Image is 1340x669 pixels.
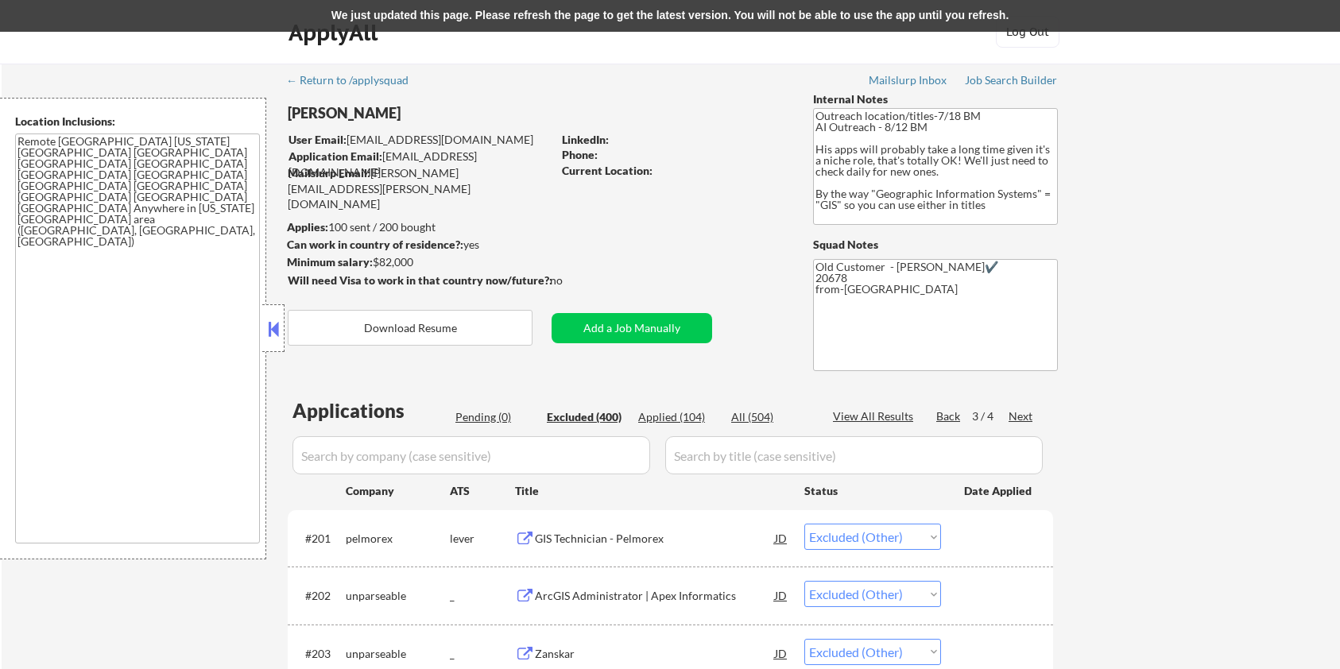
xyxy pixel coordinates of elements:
[287,220,328,234] strong: Applies:
[286,74,424,90] a: ← Return to /applysquad
[288,310,533,346] button: Download Resume
[15,114,260,130] div: Location Inclusions:
[305,531,333,547] div: #201
[773,581,789,609] div: JD
[288,166,370,180] strong: Mailslurp Email:
[535,588,775,604] div: ArcGIS Administrator | Apex Informatics
[287,219,552,235] div: 100 sent / 200 bought
[455,409,535,425] div: Pending (0)
[287,237,547,253] div: yes
[964,483,1034,499] div: Date Applied
[305,646,333,662] div: #203
[450,483,515,499] div: ATS
[1009,408,1034,424] div: Next
[450,646,515,662] div: _
[638,409,718,425] div: Applied (104)
[346,588,450,604] div: unparseable
[346,531,450,547] div: pelmorex
[287,255,373,269] strong: Minimum salary:
[552,313,712,343] button: Add a Job Manually
[287,238,463,251] strong: Can work in country of residence?:
[965,75,1058,86] div: Job Search Builder
[972,408,1009,424] div: 3 / 4
[562,164,653,177] strong: Current Location:
[869,74,948,90] a: Mailslurp Inbox
[287,254,552,270] div: $82,000
[515,483,789,499] div: Title
[547,409,626,425] div: Excluded (400)
[813,237,1058,253] div: Squad Notes
[286,75,424,86] div: ← Return to /applysquad
[346,483,450,499] div: Company
[450,588,515,604] div: _
[665,436,1043,474] input: Search by title (case sensitive)
[289,149,382,163] strong: Application Email:
[346,646,450,662] div: unparseable
[535,531,775,547] div: GIS Technician - Pelmorex
[833,408,918,424] div: View All Results
[288,103,614,123] div: [PERSON_NAME]
[804,476,941,505] div: Status
[773,639,789,667] div: JD
[289,132,552,148] div: [EMAIL_ADDRESS][DOMAIN_NAME]
[731,409,811,425] div: All (504)
[288,165,552,212] div: [PERSON_NAME][EMAIL_ADDRESS][PERSON_NAME][DOMAIN_NAME]
[535,646,775,662] div: Zanskar
[289,133,347,146] strong: User Email:
[869,75,948,86] div: Mailslurp Inbox
[813,91,1058,107] div: Internal Notes
[289,19,382,46] div: ApplyAll
[996,16,1059,48] button: Log Out
[289,149,552,180] div: [EMAIL_ADDRESS][DOMAIN_NAME]
[936,408,962,424] div: Back
[292,401,450,420] div: Applications
[288,273,552,287] strong: Will need Visa to work in that country now/future?:
[305,588,333,604] div: #202
[292,436,650,474] input: Search by company (case sensitive)
[550,273,595,288] div: no
[562,133,609,146] strong: LinkedIn:
[773,524,789,552] div: JD
[562,148,598,161] strong: Phone:
[450,531,515,547] div: lever
[965,74,1058,90] a: Job Search Builder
